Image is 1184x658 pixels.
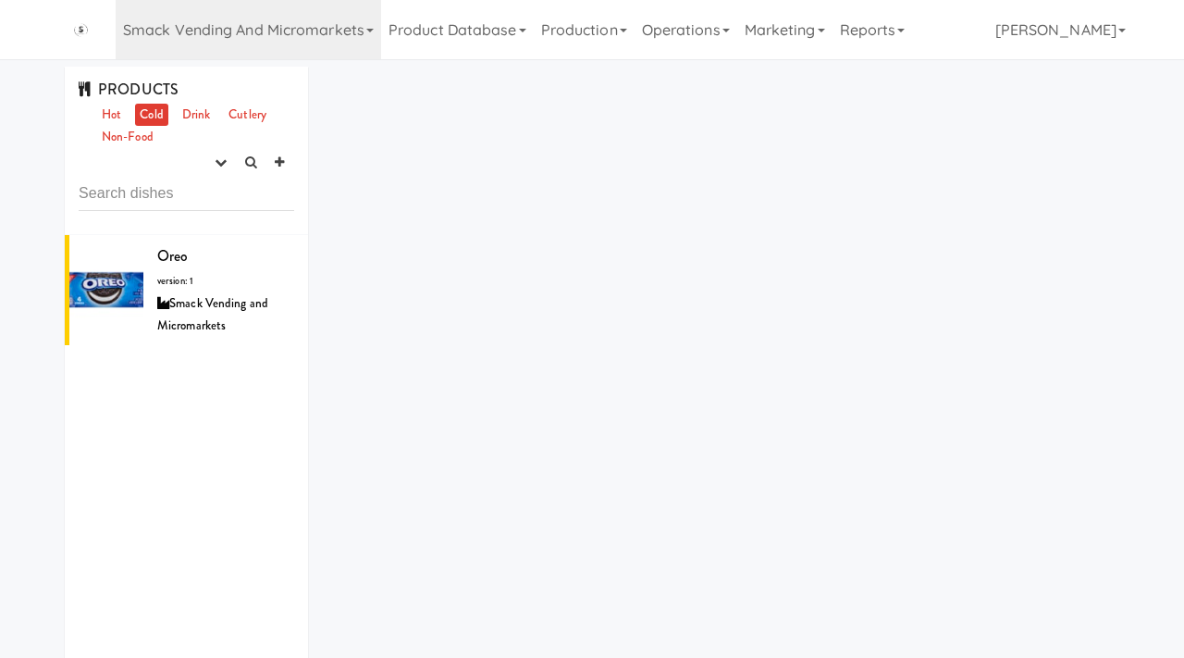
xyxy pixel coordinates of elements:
[157,292,294,338] div: Smack Vending and Micromarkets
[65,235,308,345] li: Oreoversion: 1Smack Vending and Micromarkets
[157,245,188,267] span: Oreo
[79,177,294,211] input: Search dishes
[157,274,193,288] span: version: 1
[224,104,271,127] a: Cutlery
[178,104,216,127] a: Drink
[97,104,126,127] a: Hot
[79,79,179,100] span: PRODUCTS
[135,104,167,127] a: Cold
[65,14,97,46] img: Micromart
[97,126,158,149] a: Non-Food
